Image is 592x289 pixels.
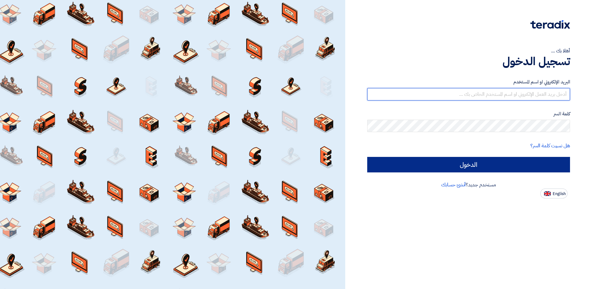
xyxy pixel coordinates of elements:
a: هل نسيت كلمة السر؟ [530,142,570,149]
h1: تسجيل الدخول [367,55,570,68]
label: كلمة السر [367,110,570,118]
button: English [540,189,568,198]
label: البريد الإلكتروني او اسم المستخدم [367,78,570,86]
input: أدخل بريد العمل الإلكتروني او اسم المستخدم الخاص بك ... [367,88,570,100]
div: أهلا بك ... [367,47,570,55]
img: Teradix logo [530,20,570,29]
span: English [553,192,566,196]
a: أنشئ حسابك [441,181,466,189]
img: en-US.png [544,191,551,196]
div: مستخدم جديد؟ [367,181,570,189]
input: الدخول [367,157,570,172]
